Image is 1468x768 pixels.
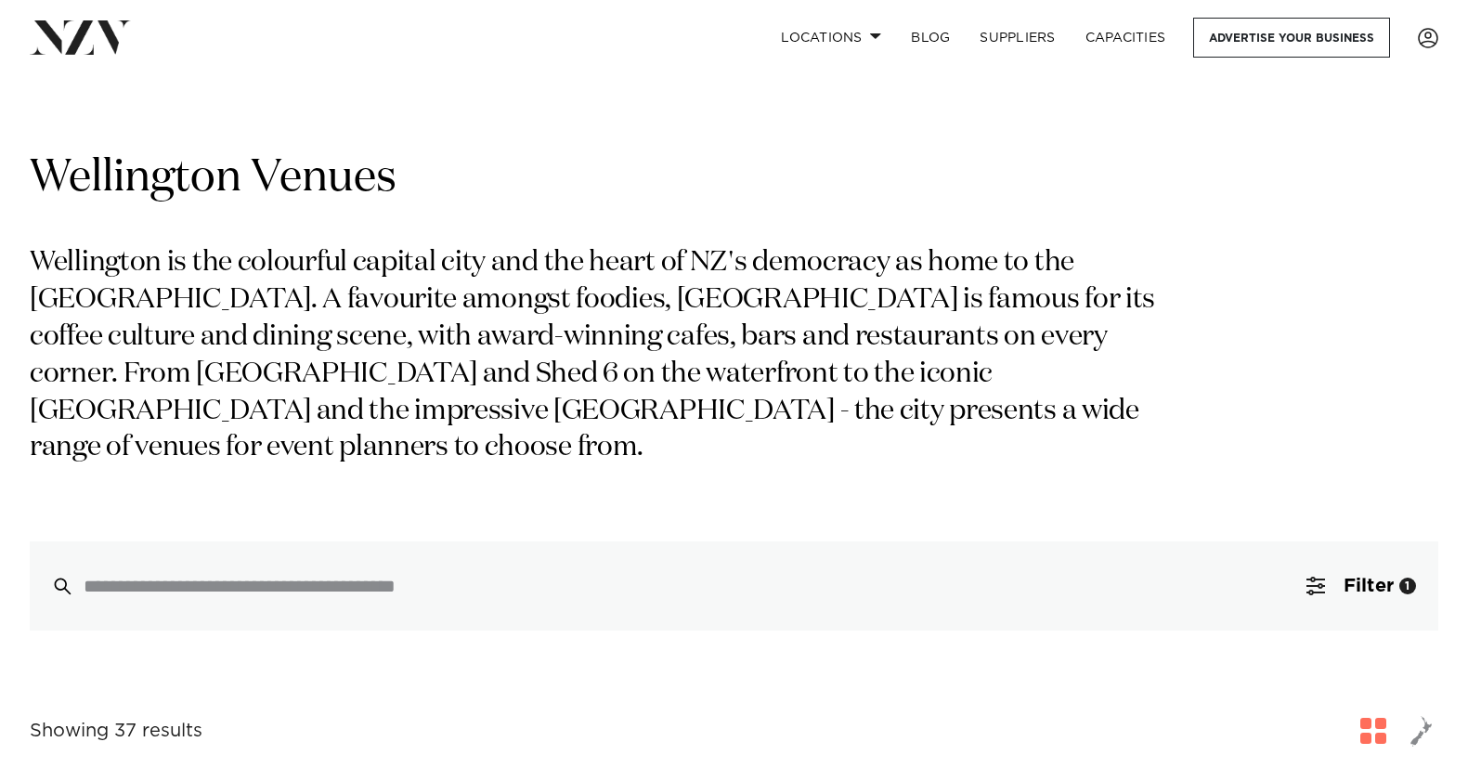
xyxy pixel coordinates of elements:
a: Capacities [1071,18,1181,58]
img: nzv-logo.png [30,20,131,54]
div: Showing 37 results [30,717,202,746]
p: Wellington is the colourful capital city and the heart of NZ's democracy as home to the [GEOGRAPH... [30,245,1177,467]
a: BLOG [896,18,965,58]
div: 1 [1399,578,1416,594]
h1: Wellington Venues [30,150,1438,208]
a: Locations [766,18,896,58]
button: Filter1 [1284,541,1438,631]
a: Advertise your business [1193,18,1390,58]
a: SUPPLIERS [965,18,1070,58]
span: Filter [1344,577,1394,595]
